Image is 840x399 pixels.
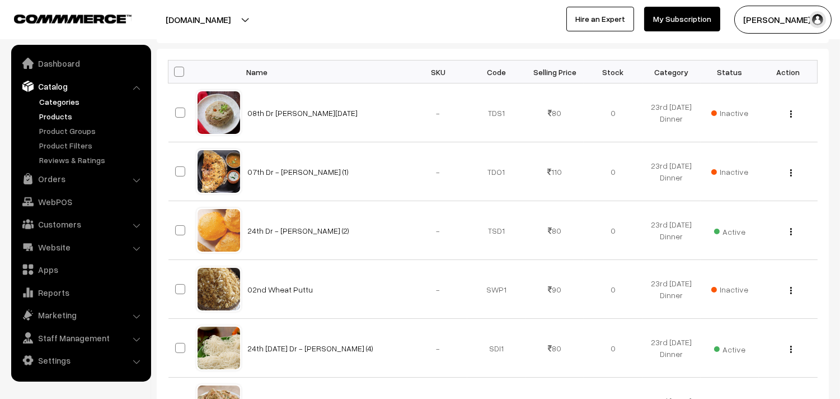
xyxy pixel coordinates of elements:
[467,319,525,378] td: SDI1
[790,169,792,177] img: Menu
[36,125,147,137] a: Product Groups
[14,237,147,257] a: Website
[14,53,147,73] a: Dashboard
[711,107,748,119] span: Inactive
[525,201,584,260] td: 80
[36,110,147,122] a: Products
[525,61,584,83] th: Selling Price
[409,260,467,319] td: -
[14,350,147,370] a: Settings
[584,260,642,319] td: 0
[14,259,147,280] a: Apps
[248,226,350,235] a: 24th Dr - [PERSON_NAME] (2)
[642,260,701,319] td: 23rd [DATE] Dinner
[248,167,349,177] a: 07th Dr - [PERSON_NAME] (1)
[525,319,584,378] td: 80
[36,140,147,151] a: Product Filters
[14,192,147,212] a: WebPOS
[248,344,374,353] a: 24th [DATE] Dr - [PERSON_NAME] (4)
[248,108,358,118] a: 08th Dr [PERSON_NAME][DATE]
[759,61,817,83] th: Action
[14,214,147,234] a: Customers
[584,142,642,201] td: 0
[714,341,745,355] span: Active
[790,287,792,294] img: Menu
[467,201,525,260] td: TSD1
[790,228,792,235] img: Menu
[525,83,584,142] td: 80
[809,11,826,28] img: user
[642,201,701,260] td: 23rd [DATE] Dinner
[241,61,409,83] th: Name
[525,142,584,201] td: 110
[584,319,642,378] td: 0
[14,169,147,189] a: Orders
[14,76,147,96] a: Catalog
[14,282,147,303] a: Reports
[790,346,792,353] img: Menu
[248,285,313,294] a: 02nd Wheat Puttu
[701,61,759,83] th: Status
[467,260,525,319] td: SWP1
[409,319,467,378] td: -
[642,61,701,83] th: Category
[14,11,112,25] a: COMMMERCE
[566,7,634,31] a: Hire an Expert
[467,61,525,83] th: Code
[36,96,147,108] a: Categories
[711,166,748,178] span: Inactive
[584,61,642,83] th: Stock
[644,7,720,31] a: My Subscription
[36,154,147,166] a: Reviews & Ratings
[525,260,584,319] td: 90
[14,305,147,325] a: Marketing
[642,142,701,201] td: 23rd [DATE] Dinner
[790,110,792,118] img: Menu
[584,83,642,142] td: 0
[409,201,467,260] td: -
[584,201,642,260] td: 0
[126,6,270,34] button: [DOMAIN_NAME]
[409,142,467,201] td: -
[409,61,467,83] th: SKU
[642,83,701,142] td: 23rd [DATE] Dinner
[14,328,147,348] a: Staff Management
[734,6,832,34] button: [PERSON_NAME] s…
[14,15,132,23] img: COMMMERCE
[409,83,467,142] td: -
[642,319,701,378] td: 23rd [DATE] Dinner
[711,284,748,295] span: Inactive
[467,83,525,142] td: TDS1
[467,142,525,201] td: TDO1
[714,223,745,238] span: Active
